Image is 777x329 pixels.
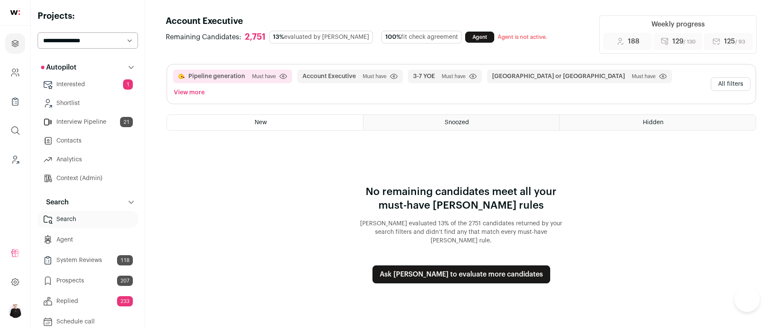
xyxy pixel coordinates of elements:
[38,194,138,211] button: Search
[5,62,25,83] a: Company and ATS Settings
[38,231,138,248] a: Agent
[560,115,755,130] a: Hidden
[41,62,76,73] p: Autopilot
[711,77,751,91] button: All filters
[364,115,559,130] a: Snoozed
[724,36,745,47] span: 125
[38,114,138,131] a: Interview Pipeline21
[355,185,568,213] p: No remaining candidates meet all your must-have [PERSON_NAME] rules
[38,59,138,76] button: Autopilot
[5,149,25,170] a: Leads (Backoffice)
[38,293,138,310] a: Replied233
[120,117,133,127] span: 21
[166,15,552,27] h1: Account Executive
[363,73,387,80] span: Must have
[5,91,25,112] a: Company Lists
[38,211,138,228] a: Search
[492,72,625,81] button: [GEOGRAPHIC_DATA] or [GEOGRAPHIC_DATA]
[273,34,284,40] span: 13%
[735,39,745,44] span: / 93
[172,87,206,99] button: View more
[413,72,435,81] button: 3-7 YOE
[38,132,138,149] a: Contacts
[442,73,466,80] span: Must have
[38,95,138,112] a: Shortlist
[188,72,245,81] button: Pipeline generation
[38,76,138,93] a: Interested1
[255,119,267,125] span: New
[166,32,241,42] span: Remaining Candidates:
[651,19,705,29] div: Weekly progress
[10,10,20,15] img: wellfound-shorthand-0d5821cbd27db2630d0214b213865d53afaa358527fdda9d0ea32b1df1b89c2c.svg
[302,72,356,81] button: Account Executive
[628,36,639,47] span: 188
[734,286,760,312] iframe: Help Scout Beacon - Open
[385,34,401,40] span: 100%
[683,39,695,44] span: / 130
[245,32,266,43] div: 2,751
[38,10,138,22] h2: Projects:
[498,34,547,40] span: Agent is not active.
[123,79,133,90] span: 1
[5,33,25,54] a: Projects
[355,219,568,245] p: [PERSON_NAME] evaluated 13% of the 2751 candidates returned by your search filters and didn’t fin...
[643,119,663,125] span: Hidden
[465,32,494,43] a: Agent
[41,197,69,207] p: Search
[381,31,462,44] div: fit check agreement
[117,276,133,286] span: 207
[672,36,695,47] span: 129
[9,304,22,318] img: 9240684-medium_jpg
[117,296,133,306] span: 233
[38,151,138,168] a: Analytics
[38,170,138,187] a: Context (Admin)
[252,73,276,80] span: Must have
[632,73,656,80] span: Must have
[38,252,138,269] a: System Reviews118
[269,31,373,44] div: evaluated by [PERSON_NAME]
[372,265,550,283] button: Ask [PERSON_NAME] to evaluate more candidates
[38,272,138,289] a: Prospects207
[117,255,133,265] span: 118
[445,119,469,125] span: Snoozed
[9,304,22,318] button: Open dropdown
